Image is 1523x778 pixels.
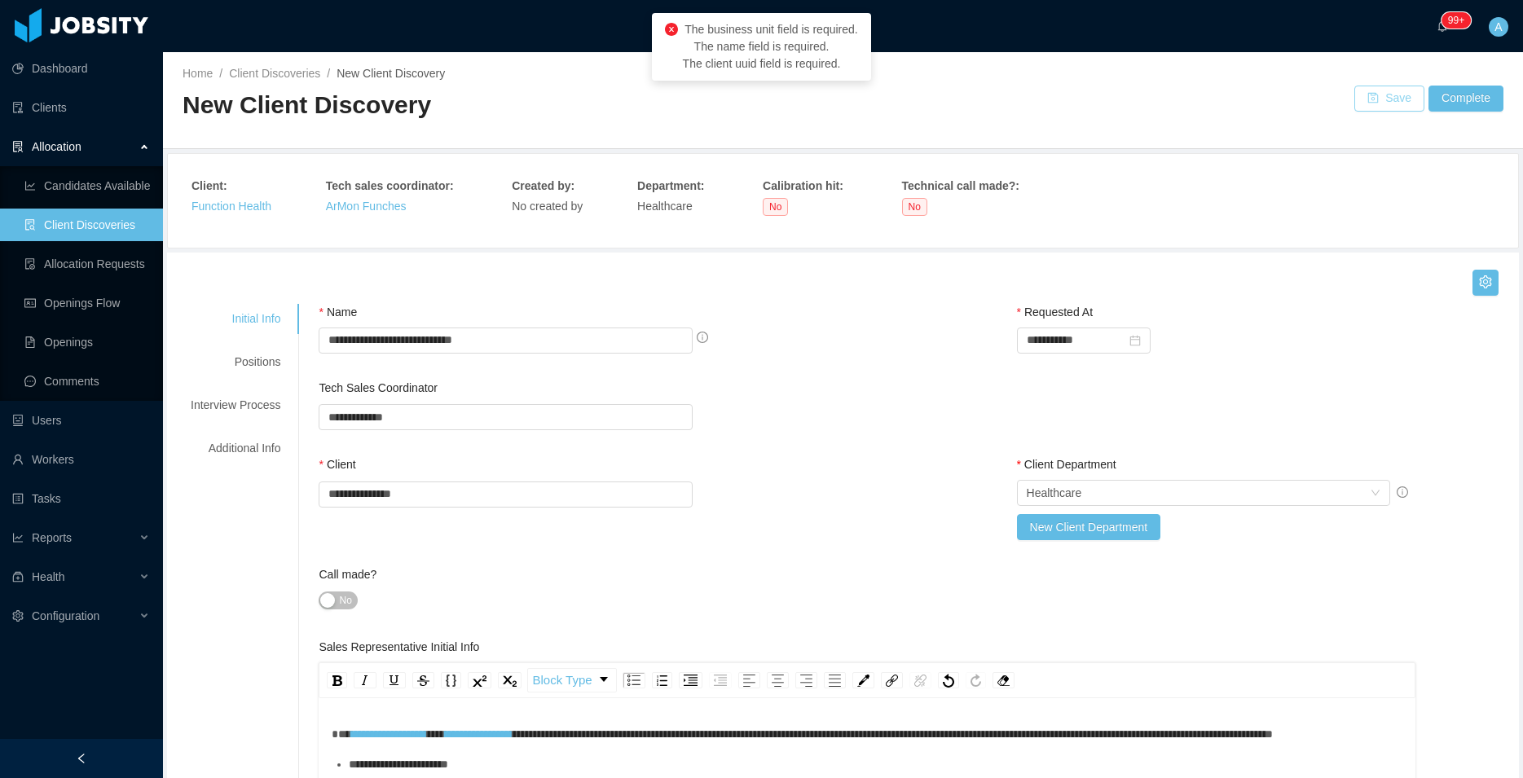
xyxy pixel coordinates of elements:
span: info-circle [1397,486,1408,498]
label: Client [319,458,355,471]
button: icon: setting [1472,270,1499,296]
strong: Tech sales coordinator : [326,179,454,192]
div: Underline [383,672,406,688]
div: Subscript [498,672,522,688]
span: Reports [32,531,72,544]
i: icon: solution [12,141,24,152]
button: Call made? [319,591,357,609]
span: / [219,67,222,80]
strong: Technical call made? : [902,179,1019,192]
i: icon: medicine-box [12,571,24,582]
label: Tech Sales Coordinator [319,381,438,394]
a: Block Type [528,669,616,692]
label: Call made? [319,568,376,581]
label: Sales Representative Initial Info [319,640,479,653]
div: Positions [171,347,300,377]
div: rdw-remove-control [989,668,1018,692]
div: Superscript [468,672,491,688]
strong: Created by : [512,179,574,192]
a: icon: idcardOpenings Flow [24,287,150,319]
div: Ordered [652,672,672,688]
strong: Department : [637,179,704,192]
a: icon: file-doneAllocation Requests [24,248,150,280]
a: icon: pie-chartDashboard [12,52,150,85]
div: Strikethrough [412,672,434,688]
div: rdw-list-control [619,668,735,692]
div: Indent [679,672,702,688]
div: Center [767,672,789,688]
span: Block Type [532,671,592,690]
div: Remove [993,672,1015,688]
a: icon: profileTasks [12,482,150,515]
a: Client Discoveries [229,67,320,80]
div: Unordered [623,672,645,688]
a: Function Health [191,200,271,213]
a: Home [183,67,213,80]
span: The name field is required. [694,40,830,53]
div: rdw-link-control [878,668,935,692]
div: Left [738,672,760,688]
i: icon: close-circle [665,23,678,36]
strong: Client : [191,179,227,192]
label: Requested At [1017,305,1094,319]
a: icon: file-searchClient Discoveries [24,209,150,241]
i: icon: line-chart [12,532,24,543]
button: New Client Department [1017,514,1161,540]
span: A [1494,17,1502,37]
span: No [902,198,927,216]
div: Undo [938,672,959,688]
i: icon: calendar [1129,335,1141,346]
sup: 1054 [1442,12,1471,29]
button: Complete [1428,86,1503,112]
div: Right [795,672,817,688]
span: Client Department [1024,458,1116,471]
div: Redo [966,672,986,688]
span: Configuration [32,609,99,622]
strong: Calibration hit : [763,179,843,192]
span: / [327,67,330,80]
i: icon: setting [12,610,24,622]
div: rdw-dropdown [527,668,617,692]
span: The business unit field is required. [684,23,857,36]
a: icon: messageComments [24,365,150,398]
span: No created by [512,200,583,213]
span: Allocation [32,140,81,153]
i: icon: bell [1437,20,1448,32]
span: No [763,198,788,216]
button: icon: saveSave [1354,86,1424,112]
div: Italic [354,672,376,688]
a: icon: robotUsers [12,404,150,437]
div: Additional Info [171,433,300,464]
span: Healthcare [637,200,693,213]
div: Interview Process [171,390,300,420]
a: icon: auditClients [12,91,150,124]
a: icon: userWorkers [12,443,150,476]
div: Bold [327,672,347,688]
div: Healthcare [1027,481,1082,505]
input: Name [319,327,693,354]
div: rdw-history-control [935,668,989,692]
a: icon: line-chartCandidates Available [24,169,150,202]
div: rdw-color-picker [849,668,878,692]
span: New Client Discovery [337,67,445,80]
div: Initial Info [171,304,300,334]
div: rdw-inline-control [324,668,525,692]
label: Name [319,305,357,319]
span: Health [32,570,64,583]
a: icon: file-textOpenings [24,326,150,358]
span: The client uuid field is required. [683,57,841,70]
div: Justify [824,672,846,688]
div: rdw-textalign-control [735,668,849,692]
div: Outdent [709,672,732,688]
a: ArMon Funches [326,200,407,213]
span: info-circle [697,332,708,343]
div: rdw-block-control [525,668,619,692]
span: No [339,592,351,609]
div: Monospace [441,672,461,688]
div: rdw-toolbar [319,662,1415,698]
div: Unlink [909,672,931,688]
span: New Client Discovery [183,91,431,118]
div: Link [881,672,903,688]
